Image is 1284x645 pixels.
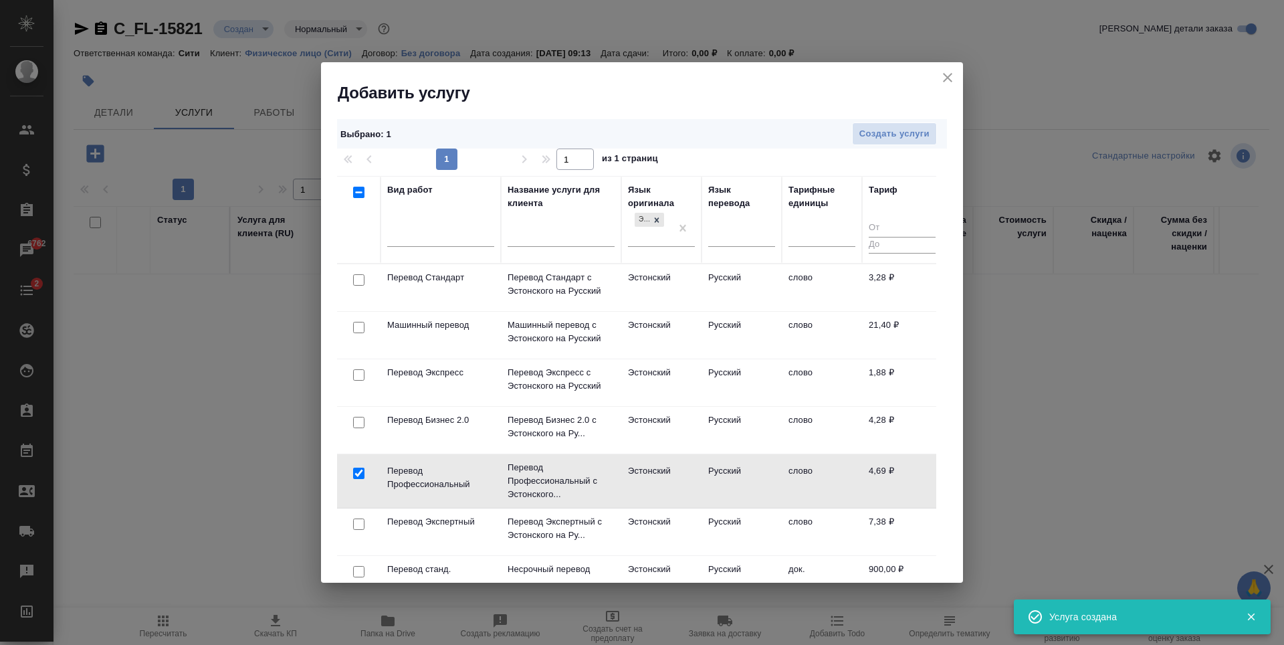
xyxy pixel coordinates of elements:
[1237,611,1265,623] button: Закрыть
[621,407,702,454] td: Эстонский
[782,556,862,603] td: док.
[702,264,782,311] td: Русский
[862,359,942,406] td: 1,88 ₽
[387,563,494,589] p: Перевод станд. несрочный
[508,461,615,501] p: Перевод Профессиональный с Эстонского...
[859,126,930,142] span: Создать услуги
[708,183,775,210] div: Язык перевода
[387,271,494,284] p: Перевод Стандарт
[788,183,855,210] div: Тарифные единицы
[508,413,615,440] p: Перевод Бизнес 2.0 с Эстонского на Ру...
[1049,610,1226,624] div: Услуга создана
[782,509,862,555] td: слово
[387,366,494,379] p: Перевод Экспресс
[869,183,897,197] div: Тариф
[702,359,782,406] td: Русский
[702,312,782,359] td: Русский
[621,556,702,603] td: Эстонский
[782,359,862,406] td: слово
[862,556,942,603] td: 900,00 ₽
[869,220,936,237] input: От
[508,183,615,210] div: Название услуги для клиента
[782,264,862,311] td: слово
[782,407,862,454] td: слово
[702,407,782,454] td: Русский
[862,264,942,311] td: 3,28 ₽
[782,312,862,359] td: слово
[628,183,695,210] div: Язык оригинала
[621,509,702,555] td: Эстонский
[508,271,615,298] p: Перевод Стандарт с Эстонского на Русский
[702,458,782,504] td: Русский
[621,359,702,406] td: Эстонский
[387,318,494,332] p: Машинный перевод
[508,515,615,542] p: Перевод Экспертный с Эстонского на Ру...
[852,122,937,146] button: Создать услуги
[508,366,615,393] p: Перевод Экспресс с Эстонского на Русский
[635,213,649,227] div: Эстонский
[862,407,942,454] td: 4,28 ₽
[938,68,958,88] button: close
[508,318,615,345] p: Машинный перевод с Эстонского на Русский
[702,556,782,603] td: Русский
[387,464,494,491] p: Перевод Профессиональный
[338,82,963,104] h2: Добавить услугу
[621,264,702,311] td: Эстонский
[387,515,494,529] p: Перевод Экспертный
[387,413,494,427] p: Перевод Бизнес 2.0
[387,183,433,197] div: Вид работ
[862,509,942,555] td: 7,38 ₽
[508,563,615,589] p: Несрочный перевод стандартных докумен...
[633,211,665,228] div: Эстонский
[862,312,942,359] td: 21,40 ₽
[869,237,936,254] input: До
[621,458,702,504] td: Эстонский
[862,458,942,504] td: 4,69 ₽
[340,129,391,139] span: Выбрано : 1
[702,509,782,555] td: Русский
[621,312,702,359] td: Эстонский
[782,458,862,504] td: слово
[602,151,658,170] span: из 1 страниц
